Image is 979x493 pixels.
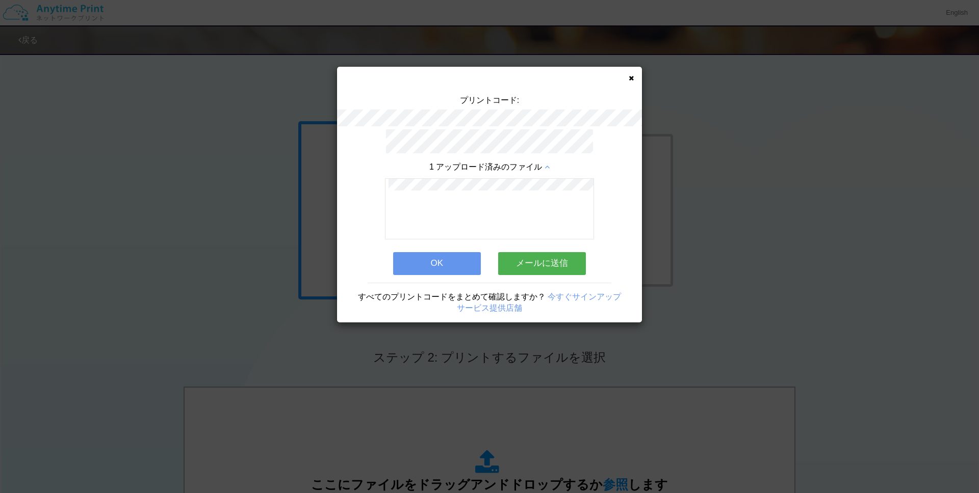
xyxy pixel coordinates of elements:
[457,304,522,312] a: サービス提供店舗
[393,252,481,275] button: OK
[358,292,546,301] span: すべてのプリントコードをまとめて確認しますか？
[460,96,519,104] span: プリントコード:
[548,292,621,301] a: 今すぐサインアップ
[429,162,542,171] span: 1 アップロード済みのファイル
[498,252,586,275] button: メールに送信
